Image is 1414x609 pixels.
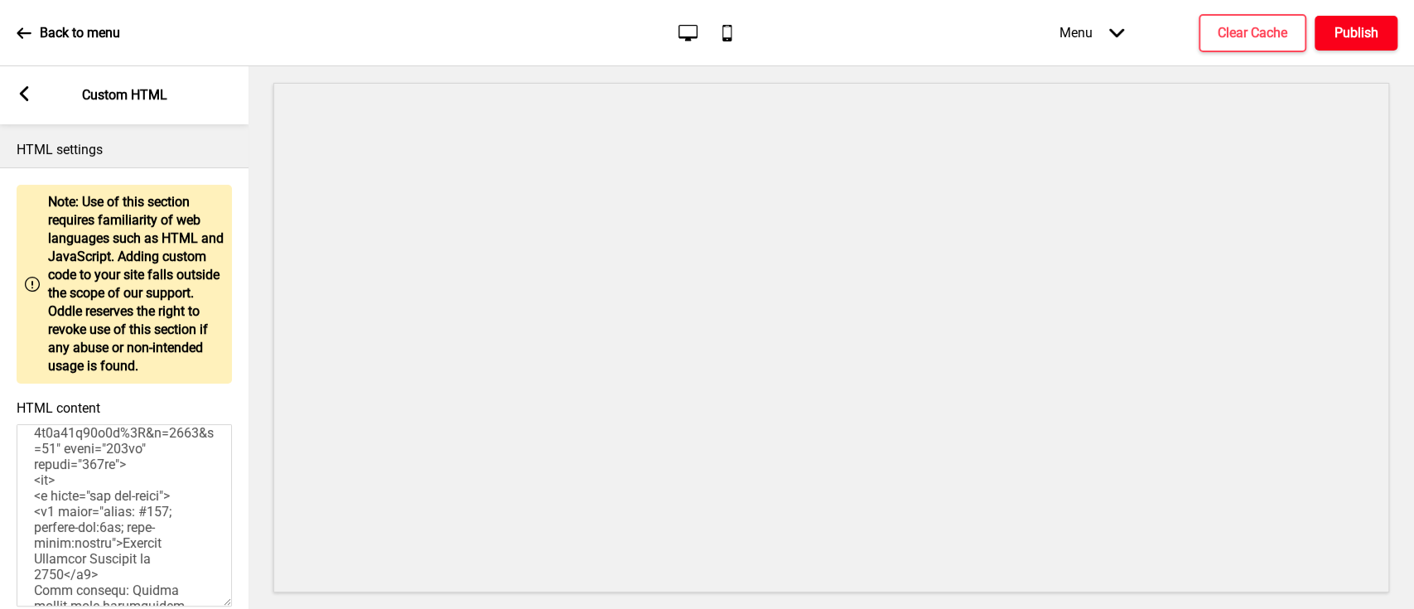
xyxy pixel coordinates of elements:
[1199,14,1306,52] button: Clear Cache
[17,141,232,159] p: HTML settings
[40,24,120,42] p: Back to menu
[82,86,167,104] p: Custom HTML
[1043,8,1141,57] div: Menu
[48,193,224,375] p: Note: Use of this section requires familiarity of web languages such as HTML and JavaScript. Addi...
[17,400,100,416] label: HTML content
[17,11,120,56] a: Back to menu
[1315,16,1397,51] button: Publish
[17,424,232,607] textarea: <lorem> /* Ipsumd sitamet #consectetura-e sedd eiusmod te in utl etd magna aliq enim adm veniamqu...
[1218,24,1287,42] h4: Clear Cache
[1334,24,1378,42] h4: Publish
